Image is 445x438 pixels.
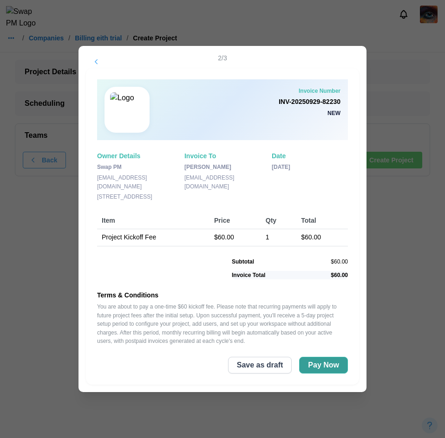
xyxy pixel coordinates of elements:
[296,229,348,246] td: $60.00
[327,109,340,118] div: new
[184,151,261,161] div: Invoice To
[228,357,292,374] button: Save as draft
[279,97,340,107] div: INV-20250929-82230
[97,174,173,191] div: [EMAIL_ADDRESS][DOMAIN_NAME]
[184,174,261,191] div: [EMAIL_ADDRESS][DOMAIN_NAME]
[102,216,205,226] div: Item
[237,357,283,373] span: Save as draft
[272,151,348,161] div: Date
[209,229,261,246] td: $60.00
[86,53,359,64] div: 2 /3
[214,216,256,226] div: Price
[301,216,343,226] div: Total
[266,216,292,226] div: Qty
[299,357,348,374] button: Pay Now
[331,271,348,280] div: $ 60.00
[261,229,296,246] td: 1
[97,290,348,301] div: Terms & Conditions
[232,271,265,280] div: Invoice Total
[299,87,340,96] div: Invoice Number
[97,193,173,201] div: [STREET_ADDRESS]
[232,258,254,266] div: Subtotal
[110,92,155,127] img: Logo
[308,357,339,373] span: Pay Now
[97,303,348,346] div: You are about to pay a one-time $60 kickoff fee. Please note that recurring payments will apply t...
[97,151,173,161] div: Owner Details
[97,229,209,246] td: Project Kickoff Fee
[272,163,348,172] div: [DATE]
[331,258,348,266] div: $ 60.00
[97,163,173,172] div: Swap PM
[184,163,261,172] div: [PERSON_NAME]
